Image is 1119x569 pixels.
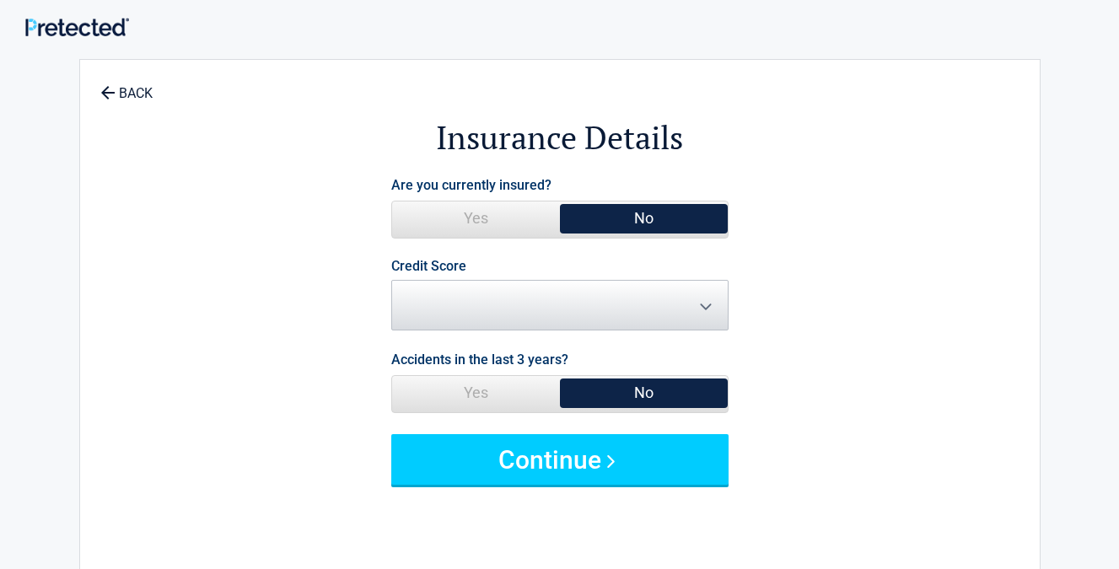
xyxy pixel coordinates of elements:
[97,71,156,100] a: BACK
[391,348,568,371] label: Accidents in the last 3 years?
[391,260,466,273] label: Credit Score
[173,116,947,159] h2: Insurance Details
[391,434,729,485] button: Continue
[392,201,560,235] span: Yes
[392,376,560,410] span: Yes
[391,174,551,196] label: Are you currently insured?
[25,18,129,36] img: Main Logo
[560,201,728,235] span: No
[560,376,728,410] span: No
